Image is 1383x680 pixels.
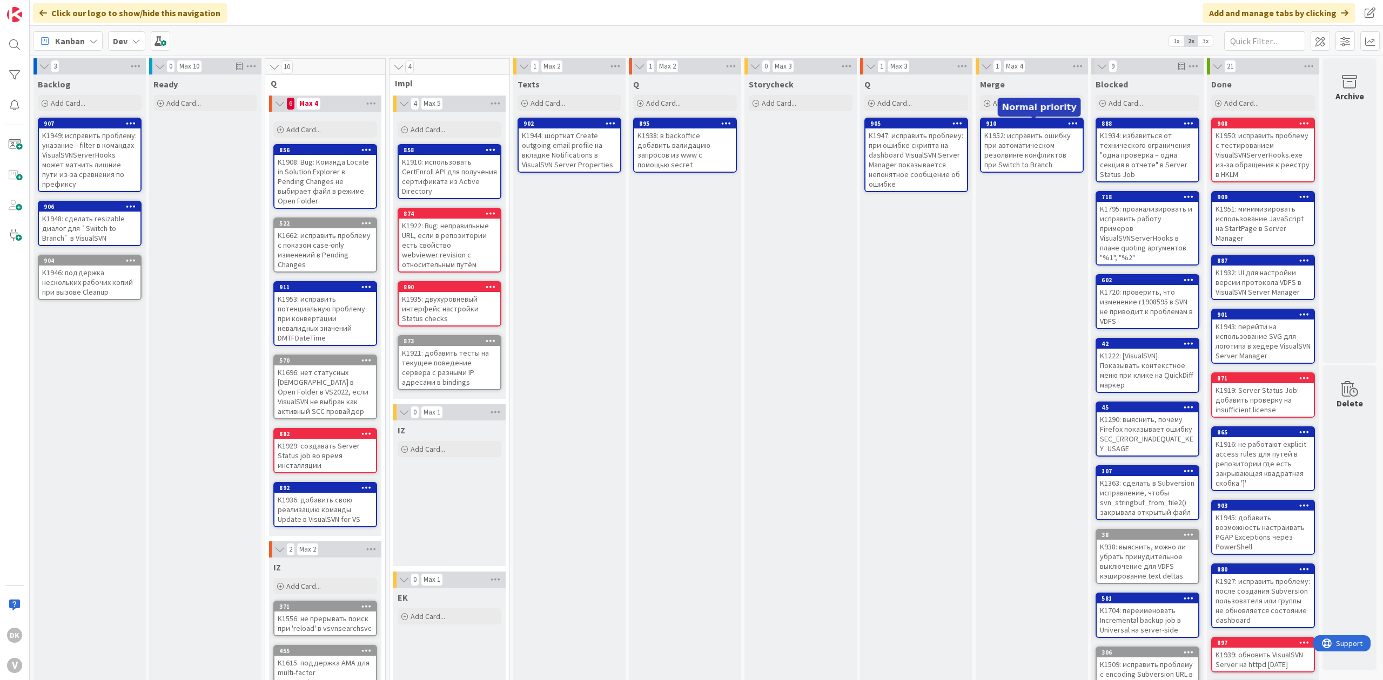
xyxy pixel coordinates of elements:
div: 901 [1212,310,1314,319]
span: Add Card... [166,98,201,108]
div: 880 [1217,566,1314,573]
div: K1945: добавить возможность настраивать PGAP Exceptions через PowerShell [1212,511,1314,554]
a: 371K1556: не прерывать поиск при 'reload' в vsvnsearchsvc [273,601,377,636]
div: 910 [981,119,1083,128]
div: Max 1 [424,577,440,582]
div: 107K1363: сделать в Subversion исправление, чтобы svn_stringbuf_from_file2() закрывала открытый файл [1097,466,1198,519]
span: 0 [411,406,419,419]
div: 908 [1217,120,1314,127]
div: 902 [519,119,620,128]
div: K1720: проверить, что изменение r1908595 в SVN не приводит к проблемам в VDFS [1097,285,1198,328]
span: Add Card... [51,98,85,108]
img: Visit kanbanzone.com [7,7,22,22]
div: K1704: переименовать Incremental backup job в Universal на server-side [1097,603,1198,637]
a: 902K1944: шорткат Create outgoing email profile на вкладке Notifications в VisualSVN Server Prope... [518,118,621,173]
span: 9 [1109,60,1117,73]
div: K1943: перейти на использование SVG для логотипа в хедере VisualSVN Server Manager [1212,319,1314,363]
span: IZ [398,425,405,436]
div: 581 [1097,594,1198,603]
div: 871 [1212,373,1314,383]
div: 522 [274,219,376,228]
div: 455 [274,646,376,656]
div: 306 [1102,649,1198,656]
div: 865K1916: не работают explicit access rules для путей в репозитории где есть закрывающая квадратн... [1212,427,1314,490]
div: Max 2 [659,64,676,69]
div: 874K1922: Bug: неправильные URL, если в репозитории есть свойство webviewer:revision с относитель... [399,209,500,271]
div: 45K1290: выяснить, почему Firefox показывает ошибку SEC_ERROR_INADEQUATE_KEY_USAGE [1097,403,1198,455]
div: 904K1946: поддержка нескольких рабочих копий при вызове Cleanup [39,256,140,299]
div: 909 [1212,192,1314,202]
div: 907K1949: исправить проблему: указание --filter в командах VisualSVNServerHooks может матчить лиш... [39,119,140,191]
div: 107 [1102,467,1198,475]
div: 906 [39,202,140,212]
div: 888 [1097,119,1198,128]
div: 906K1948: сделать resizable диалог для `Switch to Branch` в VisualSVN [39,202,140,245]
div: 910 [986,120,1083,127]
span: Add Card... [411,444,445,454]
div: Max 10 [179,64,199,69]
div: 897 [1212,638,1314,648]
div: 902K1944: шорткат Create outgoing email profile на вкладке Notifications в VisualSVN Server Prope... [519,119,620,172]
div: K1662: исправить проблему с показом case-only изменений в Pending Changes [274,228,376,271]
div: 887 [1217,257,1314,264]
div: K1908: Bug: Команда Locate in Solution Explorer в Pending Changes не выбирает файл в режиме Open ... [274,155,376,208]
a: 858K1910: использовать CertEnroll API для получения сертификата из Active Directory [398,144,501,199]
div: 887 [1212,256,1314,266]
div: 42K1222: [VisualSVN] Показывать контекстное меню при клике на QuickDiff маркер [1097,339,1198,392]
span: Add Card... [646,98,681,108]
div: K1290: выяснить, почему Firefox показывает ошибку SEC_ERROR_INADEQUATE_KEY_USAGE [1097,412,1198,455]
div: 581K1704: переименовать Incremental backup job в Universal на server-side [1097,594,1198,637]
span: Ready [153,79,178,90]
div: 905K1947: исправить проблему: при ошибке скрипта на dashboard VisualSVN Server Manager показывает... [865,119,967,191]
span: Q [271,78,372,89]
span: EK [398,592,408,603]
div: 371K1556: не прерывать поиск при 'reload' в vsvnsearchsvc [274,602,376,635]
div: 874 [404,210,500,217]
div: 602 [1102,276,1198,284]
div: K1952: исправить ошибку при автоматическом резолвинге конфликтов при Switch to Branch [981,128,1083,172]
div: 865 [1212,427,1314,437]
div: 858 [404,146,500,154]
span: 1x [1169,36,1184,46]
div: Add and manage tabs by clicking [1203,3,1355,23]
div: Archive [1335,90,1364,103]
div: 882 [279,430,376,438]
div: Max 2 [543,64,560,69]
input: Quick Filter... [1224,31,1305,51]
div: 895 [639,120,736,127]
div: K1938: в backoffice добавить валидацию запросов из www с помощью secret [634,128,736,172]
a: 908K1950: исправить проблему с тестированием VisualSVNServerHooks.exe из-за обращения к реестру в... [1211,118,1315,182]
div: 895 [634,119,736,128]
span: Merge [980,79,1005,90]
a: 888K1934: избавиться от технического ограничения "одна проверка – одна секция в отчете" в Server ... [1096,118,1199,182]
a: 911K1953: исправить потенциальную проблему при конвертации невалидных значений DMTFDateTime [273,281,377,346]
span: 1 [531,60,539,73]
div: 38K938: выяснить, можно ли убрать принудительное выключение для VDFS кэширование text deltas [1097,530,1198,583]
div: 897 [1217,639,1314,647]
a: 909K1951: минимизировать использование JavaScript на StartPage в Server Manager [1211,191,1315,246]
div: 45 [1102,404,1198,411]
span: Storycheck [749,79,794,90]
div: 908K1950: исправить проблему с тестированием VisualSVNServerHooks.exe из-за обращения к реестру в... [1212,119,1314,181]
div: 874 [399,209,500,219]
span: Q [633,79,639,90]
div: 890 [399,282,500,292]
h5: Normal priority [1002,102,1077,112]
a: 897K1939: обновить VisualSVN Server на httpd [DATE] [1211,637,1315,672]
span: 2 [286,543,295,556]
div: K1696: нет статусных [DEMOGRAPHIC_DATA] в Open Folder в VS2022, если VisualSVN не выбран как акти... [274,365,376,418]
div: 907 [44,120,140,127]
div: 911K1953: исправить потенциальную проблему при конвертации невалидных значений DMTFDateTime [274,282,376,345]
div: 371 [279,603,376,610]
span: Backlog [38,79,71,90]
div: 905 [865,119,967,128]
div: 602K1720: проверить, что изменение r1908595 в SVN не приводит к проблемам в VDFS [1097,275,1198,328]
span: Add Card... [762,98,796,108]
span: Kanban [55,35,85,47]
div: Max 5 [424,101,440,106]
div: K1932: UI для настройки версии протокола VDFS в VisualSVN Server Manager [1212,266,1314,299]
div: 903K1945: добавить возможность настраивать PGAP Exceptions через PowerShell [1212,501,1314,554]
div: K1916: не работают explicit access rules для путей в репозитории где есть закрывающая квадратная ... [1212,437,1314,490]
div: K1949: исправить проблему: указание --filter в командах VisualSVNServerHooks может матчить лишние... [39,128,140,191]
span: 0 [411,573,419,586]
